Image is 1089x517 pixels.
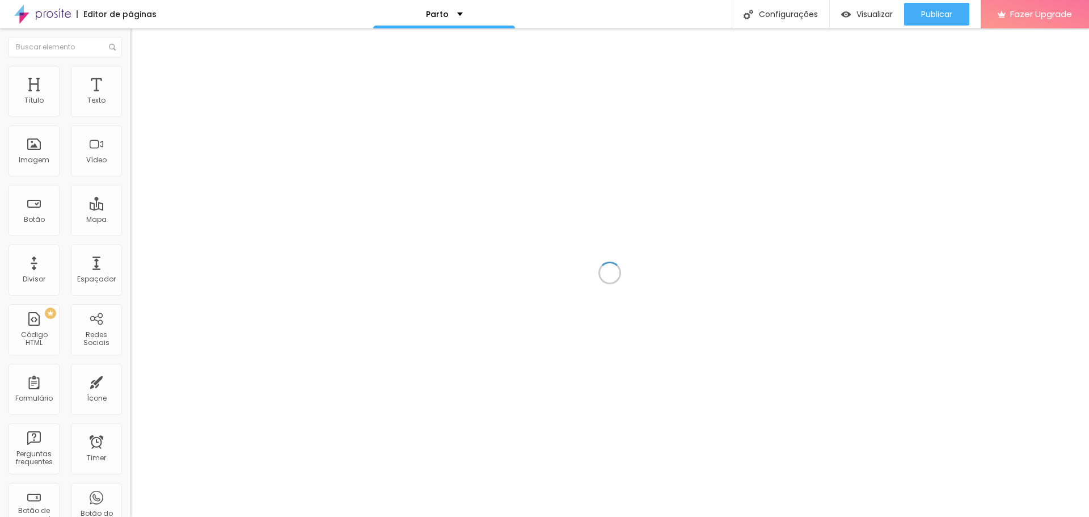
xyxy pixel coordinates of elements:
div: Código HTML [11,331,56,347]
div: Editor de páginas [77,10,157,18]
div: Divisor [23,275,45,283]
div: Ícone [87,394,107,402]
button: Visualizar [830,3,904,26]
div: Redes Sociais [74,331,119,347]
div: Título [24,96,44,104]
button: Publicar [904,3,969,26]
span: Publicar [921,10,952,19]
img: Icone [109,44,116,51]
div: Formulário [15,394,53,402]
div: Espaçador [77,275,116,283]
img: view-1.svg [841,10,851,19]
img: Icone [744,10,753,19]
input: Buscar elemento [9,37,122,57]
div: Mapa [86,216,107,224]
div: Imagem [19,156,49,164]
span: Fazer Upgrade [1010,9,1072,19]
div: Vídeo [86,156,107,164]
div: Perguntas frequentes [11,450,56,466]
div: Botão [24,216,45,224]
div: Texto [87,96,105,104]
p: Parto [426,10,449,18]
span: Visualizar [856,10,893,19]
div: Timer [87,454,106,462]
